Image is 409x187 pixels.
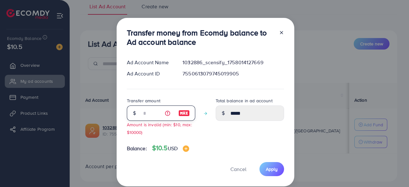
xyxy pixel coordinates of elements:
div: Ad Account ID [122,70,178,77]
span: Cancel [230,166,246,173]
small: Amount is invalid (min: $10, max: $10000) [127,121,192,135]
div: 7550613079745019905 [177,70,289,77]
iframe: Chat [382,158,404,182]
span: Apply [266,166,278,172]
div: 1032886_scensify_1758014127669 [177,59,289,66]
button: Apply [259,162,284,176]
label: Total balance in ad account [216,97,273,104]
img: image [178,109,190,117]
span: USD [168,145,178,152]
h3: Transfer money from Ecomdy balance to Ad account balance [127,28,274,47]
span: Balance: [127,145,147,152]
button: Cancel [222,162,254,176]
img: image [183,145,189,152]
div: Ad Account Name [122,59,178,66]
h4: $10.5 [152,144,189,152]
label: Transfer amount [127,97,160,104]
